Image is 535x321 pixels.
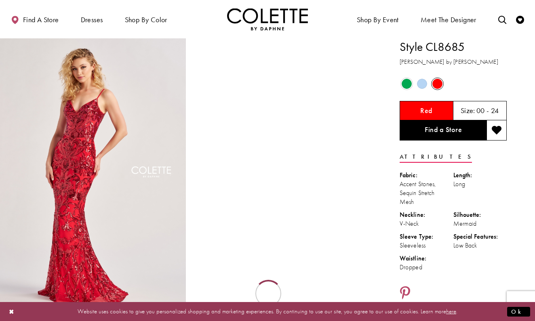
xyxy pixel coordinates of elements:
a: Share using Pinterest - Opens in new tab [400,286,411,301]
h3: [PERSON_NAME] by [PERSON_NAME] [400,57,507,67]
a: Find a store [9,8,61,30]
a: Find a Store [400,120,487,141]
span: Meet the designer [421,16,476,24]
div: Special Features: [453,232,507,241]
h5: 00 - 24 [476,107,499,115]
div: Periwinkle [415,77,429,91]
div: Silhouette: [453,210,507,219]
a: here [446,307,456,315]
div: Mermaid [453,219,507,228]
div: Waistline: [400,254,453,263]
a: Visit Home Page [227,8,308,30]
h5: Chosen color [420,107,432,115]
div: Length: [453,171,507,180]
div: Emerald [400,77,414,91]
button: Close Dialog [5,304,19,319]
span: Dresses [81,16,103,24]
span: Size: [461,106,475,115]
video: Style CL8685 Colette by Daphne #1 autoplay loop mute video [190,38,376,131]
a: Toggle search [496,8,508,30]
span: Shop By Event [357,16,399,24]
div: Accent Stones, Sequin Stretch Mesh [400,180,453,206]
div: Product color controls state depends on size chosen [400,76,507,92]
p: Website uses cookies to give you personalized shopping and marketing experiences. By continuing t... [58,306,477,317]
a: Meet the designer [419,8,478,30]
div: Sleeve Type: [400,232,453,241]
div: Red [430,77,444,91]
span: Shop By Event [355,8,401,30]
div: Neckline: [400,210,453,219]
h1: Style CL8685 [400,38,507,55]
div: Long [453,180,507,189]
button: Add to wishlist [487,120,507,141]
div: Dropped [400,263,453,272]
span: Shop by color [123,8,169,30]
span: Find a store [23,16,59,24]
div: V-Neck [400,219,453,228]
div: Low Back [453,241,507,250]
div: Sleeveless [400,241,453,250]
a: Attributes [400,151,472,163]
div: Fabric: [400,171,453,180]
img: Colette by Daphne [227,8,308,30]
span: Shop by color [125,16,167,24]
span: Dresses [79,8,105,30]
button: Submit Dialog [507,306,530,317]
a: Check Wishlist [514,8,526,30]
